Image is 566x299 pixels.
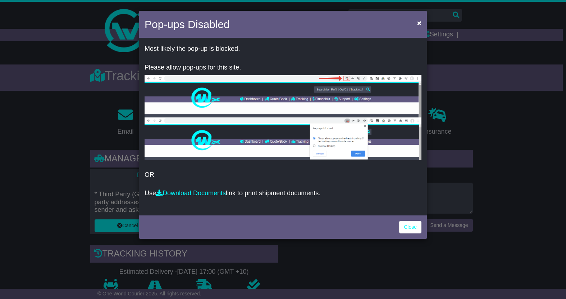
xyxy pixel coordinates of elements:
[417,19,421,27] span: ×
[145,117,421,160] img: allow-popup-2.png
[145,64,421,72] p: Please allow pop-ups for this site.
[145,189,421,197] p: Use link to print shipment documents.
[145,16,230,32] h4: Pop-ups Disabled
[139,40,427,214] div: OR
[156,189,226,197] a: Download Documents
[414,15,425,30] button: Close
[145,75,421,117] img: allow-popup-1.png
[145,45,421,53] p: Most likely the pop-up is blocked.
[399,221,421,233] a: Close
